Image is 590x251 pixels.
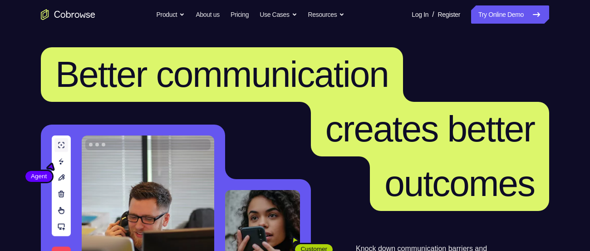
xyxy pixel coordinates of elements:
[384,163,535,204] span: outcomes
[438,5,460,24] a: Register
[55,54,388,95] span: Better communication
[471,5,549,24] a: Try Online Demo
[196,5,219,24] a: About us
[325,109,535,149] span: creates better
[412,5,428,24] a: Log In
[308,5,345,24] button: Resources
[432,9,434,20] span: /
[41,9,95,20] a: Go to the home page
[260,5,297,24] button: Use Cases
[157,5,185,24] button: Product
[231,5,249,24] a: Pricing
